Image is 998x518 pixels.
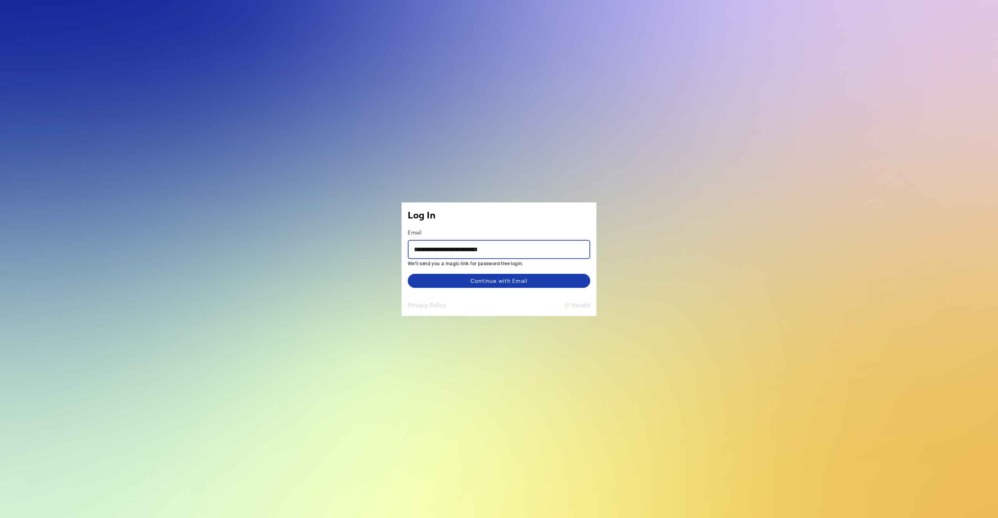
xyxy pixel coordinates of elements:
[564,300,590,310] button: © Herald
[408,229,422,236] label: Email
[408,274,590,288] button: Continue with Email
[471,277,528,285] div: Continue with Email
[408,259,586,268] mat-hint: We'll send you a magic-link for password-free login.
[408,300,446,310] button: Privacy Policy
[408,209,590,221] h1: Log In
